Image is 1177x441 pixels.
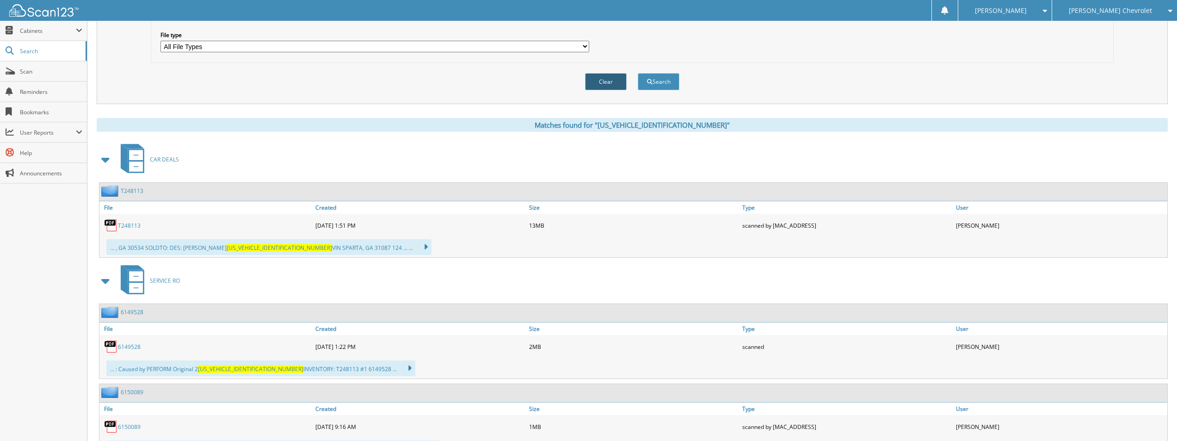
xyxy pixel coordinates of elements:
a: User [954,403,1167,415]
span: Scan [20,68,82,75]
span: Cabinets [20,27,76,35]
a: User [954,201,1167,214]
a: File [99,201,313,214]
div: ... : Caused by PERFORM Original 2 INVENTORY: T248113 #1 6149528 ... [106,360,415,376]
a: Size [527,201,740,214]
span: [US_VEHICLE_IDENTIFICATION_NUMBER] [198,365,303,373]
img: PDF.png [104,340,118,354]
button: Search [638,73,679,90]
div: [DATE] 1:51 PM [313,216,527,235]
a: Size [527,323,740,335]
span: [PERSON_NAME] [975,8,1027,13]
div: 1MB [527,417,740,436]
iframe: Chat Widget [1131,397,1177,441]
a: T248113 [121,187,143,195]
a: File [99,403,313,415]
a: T248113 [118,222,141,230]
span: SERVICE RO [150,277,180,285]
img: scan123-logo-white.svg [9,4,79,17]
a: Created [313,323,527,335]
div: [PERSON_NAME] [954,216,1167,235]
div: [PERSON_NAME] [954,417,1167,436]
a: Type [740,323,954,335]
a: Created [313,201,527,214]
img: folder2.png [101,306,121,318]
div: [DATE] 9:16 AM [313,417,527,436]
div: 13MB [527,216,740,235]
span: CAR DEALS [150,155,179,163]
a: SERVICE RO [115,262,180,299]
a: Size [527,403,740,415]
span: Announcements [20,169,82,177]
div: ... , GA 30534 SOLDTO: DES: [PERSON_NAME] VIN SPARTA, GA 31087 124 ... ... [106,239,431,255]
a: Created [313,403,527,415]
img: folder2.png [101,386,121,398]
div: scanned by [MAC_ADDRESS] [740,417,954,436]
span: [US_VEHICLE_IDENTIFICATION_NUMBER] [227,244,332,252]
label: File type [160,31,589,39]
a: 6149528 [118,343,141,351]
a: 6149528 [121,308,143,316]
div: [DATE] 1:22 PM [313,337,527,356]
div: [PERSON_NAME] [954,337,1167,356]
img: folder2.png [101,185,121,197]
button: Clear [585,73,627,90]
a: 6150089 [121,388,143,396]
span: Bookmarks [20,108,82,116]
a: 6150089 [118,423,141,431]
a: CAR DEALS [115,141,179,178]
img: PDF.png [104,218,118,232]
span: [PERSON_NAME] Chevrolet [1069,8,1152,13]
a: User [954,323,1167,335]
span: Search [20,47,81,55]
a: Type [740,403,954,415]
div: Matches found for "[US_VEHICLE_IDENTIFICATION_NUMBER]" [97,118,1168,132]
a: Type [740,201,954,214]
span: User Reports [20,129,76,137]
img: PDF.png [104,420,118,434]
div: scanned [740,337,954,356]
span: Reminders [20,88,82,96]
span: Help [20,149,82,157]
div: scanned by [MAC_ADDRESS] [740,216,954,235]
div: 2MB [527,337,740,356]
a: File [99,323,313,335]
